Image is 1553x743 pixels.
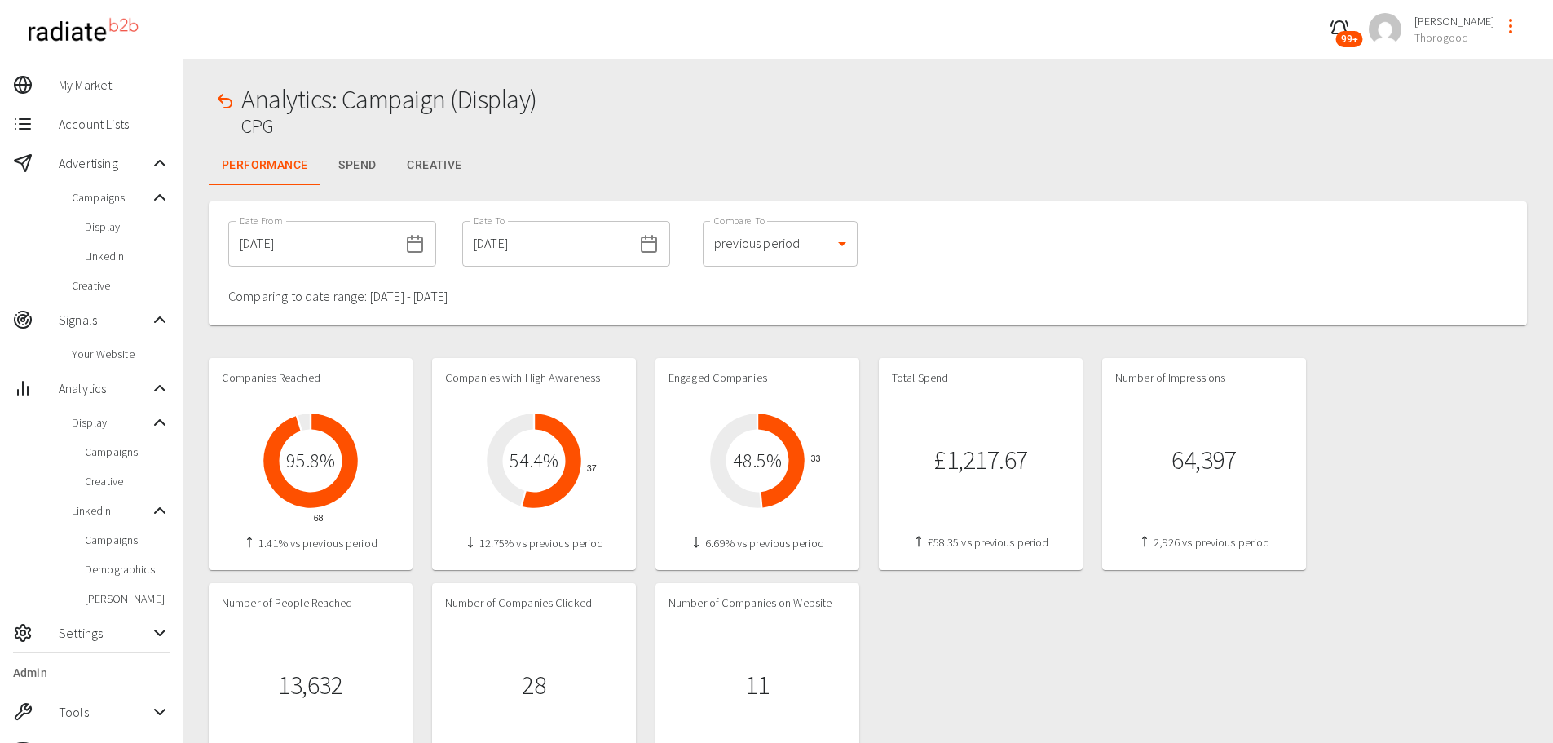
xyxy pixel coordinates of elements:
[85,219,170,235] span: Display
[668,596,846,611] h4: Number of Companies on Website
[85,532,170,548] span: Campaigns
[733,449,782,473] h2: 48.5 %
[72,277,170,294] span: Creative
[314,513,324,523] tspan: 68
[286,449,335,473] h2: 95.8 %
[703,221,858,267] div: previous period
[1369,13,1401,46] img: a2ca95db2cb9c46c1606a9dd9918c8c6
[933,445,1028,475] h1: £1,217.67
[668,371,846,386] h4: Engaged Companies
[85,473,170,489] span: Creative
[892,371,1070,386] h4: Total Spend
[522,670,545,701] h1: 28
[228,221,399,267] input: dd/mm/yyyy
[1115,371,1293,386] h4: Number of Impressions
[445,371,623,386] h4: Companies with High Awareness
[85,561,170,577] span: Demographics
[59,153,150,173] span: Advertising
[209,146,320,185] button: Performance
[445,537,623,551] h4: 12.75% vs previous period
[59,702,150,722] span: Tools
[85,444,170,460] span: Campaigns
[714,214,765,228] label: Compare To
[668,537,846,551] h4: 6.69% vs previous period
[222,537,399,551] h4: 1.41% vs previous period
[810,453,820,463] tspan: 33
[59,310,150,329] span: Signals
[59,378,150,398] span: Analytics
[209,146,1527,185] div: Metrics Tabs
[222,371,399,386] h4: Companies Reached
[85,590,170,607] span: [PERSON_NAME]
[1115,536,1293,551] h4: 2,926 vs previous period
[72,346,170,362] span: Your Website
[59,114,170,134] span: Account Lists
[1414,13,1494,29] span: [PERSON_NAME]
[228,286,448,306] p: Comparing to date range: [DATE] - [DATE]
[72,414,150,431] span: Display
[1171,445,1236,475] h1: 64,397
[320,146,394,185] button: Spend
[20,11,146,48] img: radiateb2b_logo_black.png
[59,75,170,95] span: My Market
[587,463,597,473] tspan: 37
[240,214,282,228] label: Date From
[1336,31,1363,47] span: 99+
[745,670,769,701] h1: 11
[85,248,170,264] span: LinkedIn
[474,214,505,228] label: Date To
[72,189,150,206] span: Campaigns
[72,502,150,519] span: LinkedIn
[222,596,399,611] h4: Number of People Reached
[1323,13,1356,46] button: 99+
[1494,10,1527,42] button: profile-menu
[394,146,474,185] button: Creative
[241,85,537,115] h1: Analytics: Campaign (Display)
[892,536,1070,551] h4: £58.35 vs previous period
[445,596,623,611] h4: Number of Companies Clicked
[462,221,633,267] input: dd/mm/yyyy
[278,670,342,701] h1: 13,632
[510,449,558,473] h2: 54.4 %
[1414,29,1494,46] span: Thorogood
[59,623,150,643] span: Settings
[241,115,537,139] h2: CPG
